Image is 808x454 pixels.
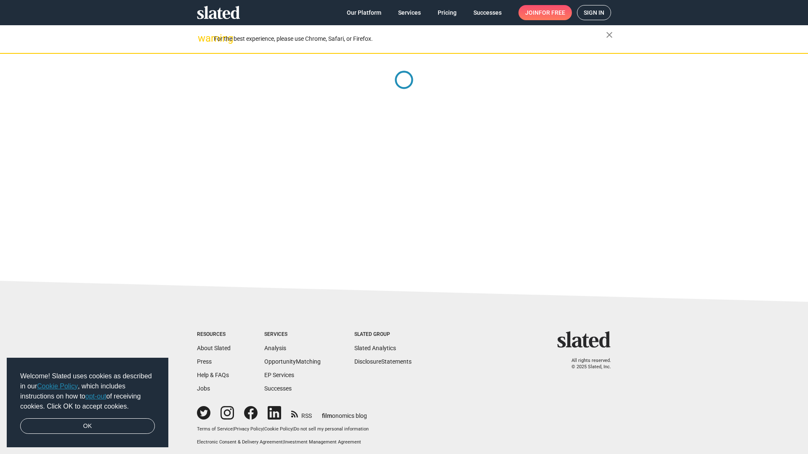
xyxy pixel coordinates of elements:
[391,5,428,20] a: Services
[539,5,565,20] span: for free
[604,30,614,40] mat-icon: close
[264,358,321,365] a: OpportunityMatching
[264,345,286,351] a: Analysis
[198,33,208,43] mat-icon: warning
[584,5,604,20] span: Sign in
[473,5,502,20] span: Successes
[283,439,284,445] span: |
[340,5,388,20] a: Our Platform
[291,407,312,420] a: RSS
[322,405,367,420] a: filmonomics blog
[20,371,155,412] span: Welcome! Slated uses cookies as described in our , which includes instructions on how to of recei...
[264,385,292,392] a: Successes
[438,5,457,20] span: Pricing
[398,5,421,20] span: Services
[234,426,263,432] a: Privacy Policy
[518,5,572,20] a: Joinfor free
[525,5,565,20] span: Join
[431,5,463,20] a: Pricing
[322,412,332,419] span: film
[354,358,412,365] a: DisclosureStatements
[354,331,412,338] div: Slated Group
[7,358,168,448] div: cookieconsent
[354,345,396,351] a: Slated Analytics
[263,426,264,432] span: |
[284,439,361,445] a: Investment Management Agreement
[197,331,231,338] div: Resources
[85,393,106,400] a: opt-out
[214,33,606,45] div: For the best experience, please use Chrome, Safari, or Firefox.
[20,418,155,434] a: dismiss cookie message
[264,372,294,378] a: EP Services
[197,426,233,432] a: Terms of Service
[467,5,508,20] a: Successes
[577,5,611,20] a: Sign in
[347,5,381,20] span: Our Platform
[563,358,611,370] p: All rights reserved. © 2025 Slated, Inc.
[197,358,212,365] a: Press
[37,383,78,390] a: Cookie Policy
[197,385,210,392] a: Jobs
[264,426,292,432] a: Cookie Policy
[294,426,369,433] button: Do not sell my personal information
[264,331,321,338] div: Services
[197,345,231,351] a: About Slated
[197,372,229,378] a: Help & FAQs
[197,439,283,445] a: Electronic Consent & Delivery Agreement
[233,426,234,432] span: |
[292,426,294,432] span: |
